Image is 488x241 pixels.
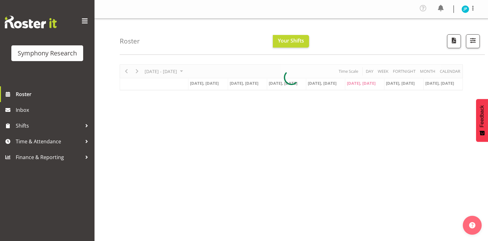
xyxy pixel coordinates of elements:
[16,89,91,99] span: Roster
[16,137,82,146] span: Time & Attendance
[5,16,57,28] img: Rosterit website logo
[476,99,488,142] button: Feedback - Show survey
[462,5,469,13] img: jake-pringle11873.jpg
[469,222,475,228] img: help-xxl-2.png
[466,34,480,48] button: Filter Shifts
[120,37,140,45] h4: Roster
[447,34,461,48] button: Download a PDF of the roster according to the set date range.
[16,105,91,115] span: Inbox
[479,105,485,127] span: Feedback
[18,49,77,58] div: Symphony Research
[278,37,304,44] span: Your Shifts
[16,152,82,162] span: Finance & Reporting
[273,35,309,48] button: Your Shifts
[16,121,82,130] span: Shifts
